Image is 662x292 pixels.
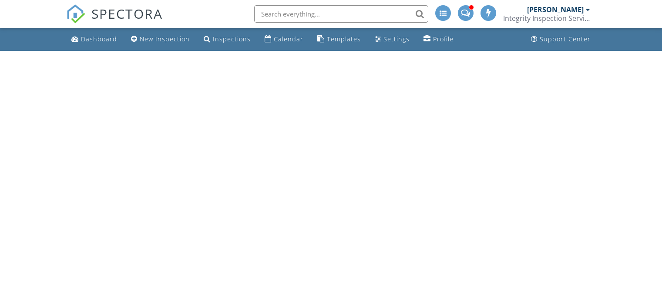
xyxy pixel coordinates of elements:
[261,31,307,47] a: Calendar
[66,4,85,23] img: The Best Home Inspection Software - Spectora
[420,31,457,47] a: Profile
[327,35,361,43] div: Templates
[371,31,413,47] a: Settings
[314,31,364,47] a: Templates
[383,35,410,43] div: Settings
[200,31,254,47] a: Inspections
[66,12,163,30] a: SPECTORA
[433,35,454,43] div: Profile
[81,35,117,43] div: Dashboard
[528,31,594,47] a: Support Center
[527,5,584,14] div: [PERSON_NAME]
[503,14,590,23] div: Integrity Inspection Service (Spectora)
[128,31,193,47] a: New Inspection
[254,5,428,23] input: Search everything...
[213,35,251,43] div: Inspections
[91,4,163,23] span: SPECTORA
[140,35,190,43] div: New Inspection
[274,35,303,43] div: Calendar
[68,31,121,47] a: Dashboard
[540,35,591,43] div: Support Center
